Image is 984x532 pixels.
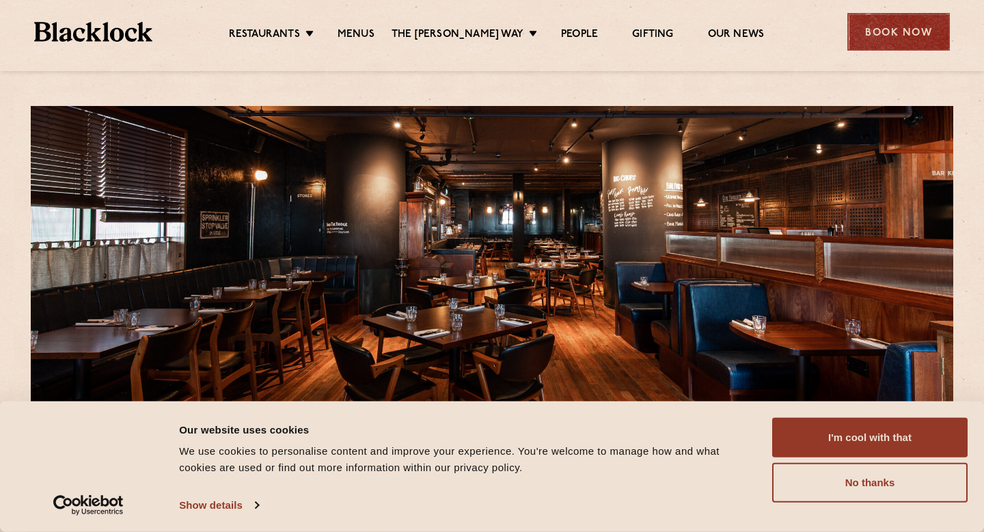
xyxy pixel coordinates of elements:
a: Gifting [632,28,673,43]
div: Book Now [847,13,950,51]
a: Our News [708,28,765,43]
a: Menus [338,28,374,43]
button: No thanks [772,463,968,503]
a: Show details [179,495,258,516]
button: I'm cool with that [772,418,968,457]
a: Restaurants [229,28,300,43]
img: BL_Textured_Logo-footer-cropped.svg [34,22,152,42]
a: The [PERSON_NAME] Way [392,28,523,43]
a: People [561,28,598,43]
div: Our website uses cookies [179,421,756,438]
div: We use cookies to personalise content and improve your experience. You're welcome to manage how a... [179,443,756,476]
a: Usercentrics Cookiebot - opens in a new window [29,495,148,516]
